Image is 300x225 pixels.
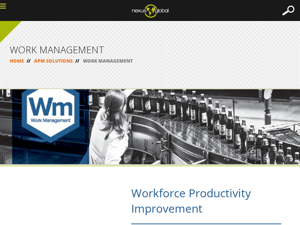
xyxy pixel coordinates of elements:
a: APM SOLUTIONS [34,58,73,64]
span: // [73,58,82,64]
h1: WORK MANAGEMENT [10,45,290,54]
img: ng_logo_web [126,2,174,20]
a: HOME [10,58,24,64]
span: // [24,58,33,64]
h2: Workforce Productivity Improvement [131,185,281,224]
